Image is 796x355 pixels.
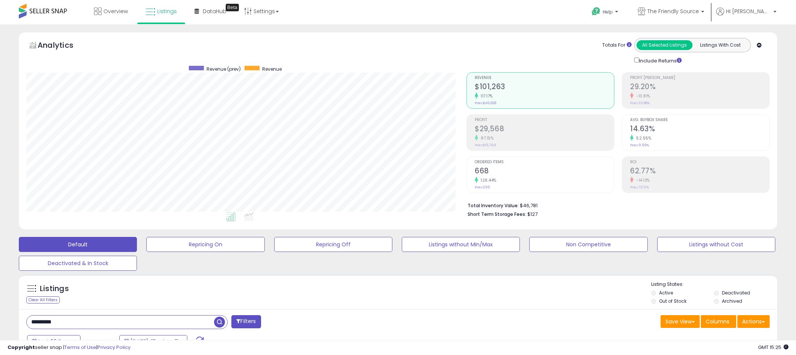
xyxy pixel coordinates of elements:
a: Help [586,1,626,24]
span: Columns [706,318,729,325]
span: Overview [103,8,128,15]
span: Revenue [475,76,614,80]
span: Profit [PERSON_NAME] [630,76,769,80]
small: Prev: 295 [475,185,490,190]
span: Profit [475,118,614,122]
a: Hi [PERSON_NAME] [716,8,776,24]
b: Short Term Storage Fees: [468,211,526,217]
h2: $29,568 [475,124,614,135]
small: 52.55% [633,135,651,141]
label: Archived [722,298,742,304]
small: 117.17% [478,93,493,99]
span: DataHub [203,8,226,15]
strong: Copyright [8,344,35,351]
button: Repricing On [146,237,264,252]
small: 126.44% [478,177,497,183]
div: Totals For [602,42,632,49]
span: Help [603,9,613,15]
button: Non Competitive [529,237,647,252]
button: Listings without Min/Max [402,237,520,252]
i: Get Help [591,7,601,16]
span: Revenue [262,66,282,72]
small: 87.15% [478,135,494,141]
span: ROI [630,160,769,164]
div: seller snap | | [8,344,131,351]
h5: Analytics [38,40,88,52]
span: Avg. Buybox Share [630,118,769,122]
h2: 14.63% [630,124,769,135]
label: Active [659,290,673,296]
h2: 668 [475,167,614,177]
small: -13.81% [633,93,650,99]
button: Repricing Off [274,237,392,252]
p: Listing States: [651,281,777,288]
span: The Friendly Source [647,8,699,15]
button: Save View [661,315,700,328]
button: Actions [737,315,770,328]
span: Hi [PERSON_NAME] [726,8,771,15]
a: Privacy Policy [97,344,131,351]
b: Total Inventory Value: [468,202,519,209]
button: Columns [701,315,736,328]
button: Listings without Cost [657,237,775,252]
span: 2025-09-12 15:25 GMT [758,344,788,351]
a: Terms of Use [64,344,96,351]
button: All Selected Listings [636,40,693,50]
button: Filters [231,315,261,328]
small: Prev: $46,628 [475,101,496,105]
small: Prev: 73.10% [630,185,649,190]
h2: $101,263 [475,82,614,93]
label: Deactivated [722,290,750,296]
small: Prev: $15,799 [475,143,496,147]
h5: Listings [40,284,69,294]
small: Prev: 9.59% [630,143,649,147]
div: Clear All Filters [26,296,60,303]
span: Revenue (prev) [207,66,241,72]
small: Prev: 33.88% [630,101,650,105]
label: Out of Stock [659,298,687,304]
li: $46,781 [468,200,764,209]
span: Ordered Items [475,160,614,164]
button: Default [19,237,137,252]
h2: 29.20% [630,82,769,93]
button: Deactivated & In Stock [19,256,137,271]
button: Listings With Cost [692,40,748,50]
div: Tooltip anchor [226,4,239,11]
small: -14.13% [633,177,650,183]
span: Listings [157,8,177,15]
div: Include Returns [629,56,691,65]
h2: 62.77% [630,167,769,177]
span: $127 [527,211,538,218]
